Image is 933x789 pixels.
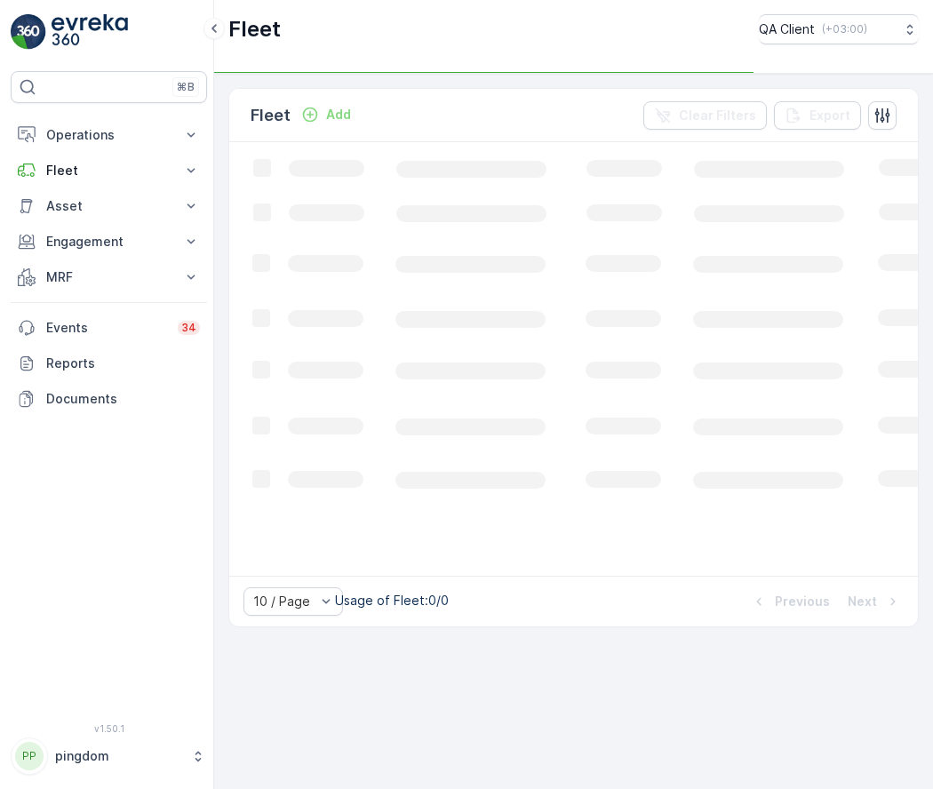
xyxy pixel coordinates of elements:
[11,224,207,259] button: Engagement
[294,104,358,125] button: Add
[774,101,861,130] button: Export
[177,80,195,94] p: ⌘B
[335,592,449,610] p: Usage of Fleet : 0/0
[55,747,182,765] p: pingdom
[822,22,867,36] p: ( +03:00 )
[848,593,877,610] p: Next
[46,126,171,144] p: Operations
[809,107,850,124] p: Export
[748,591,832,612] button: Previous
[11,310,207,346] a: Events34
[326,106,351,124] p: Add
[11,14,46,50] img: logo
[46,197,171,215] p: Asset
[15,742,44,770] div: PP
[846,591,904,612] button: Next
[11,153,207,188] button: Fleet
[46,390,200,408] p: Documents
[759,20,815,38] p: QA Client
[11,723,207,734] span: v 1.50.1
[643,101,767,130] button: Clear Filters
[181,321,196,335] p: 34
[228,15,281,44] p: Fleet
[46,355,200,372] p: Reports
[46,319,167,337] p: Events
[679,107,756,124] p: Clear Filters
[11,381,207,417] a: Documents
[11,346,207,381] a: Reports
[759,14,919,44] button: QA Client(+03:00)
[46,268,171,286] p: MRF
[11,117,207,153] button: Operations
[46,162,171,179] p: Fleet
[11,737,207,775] button: PPpingdom
[11,188,207,224] button: Asset
[46,233,171,251] p: Engagement
[52,14,128,50] img: logo_light-DOdMpM7g.png
[11,259,207,295] button: MRF
[775,593,830,610] p: Previous
[251,103,291,128] p: Fleet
